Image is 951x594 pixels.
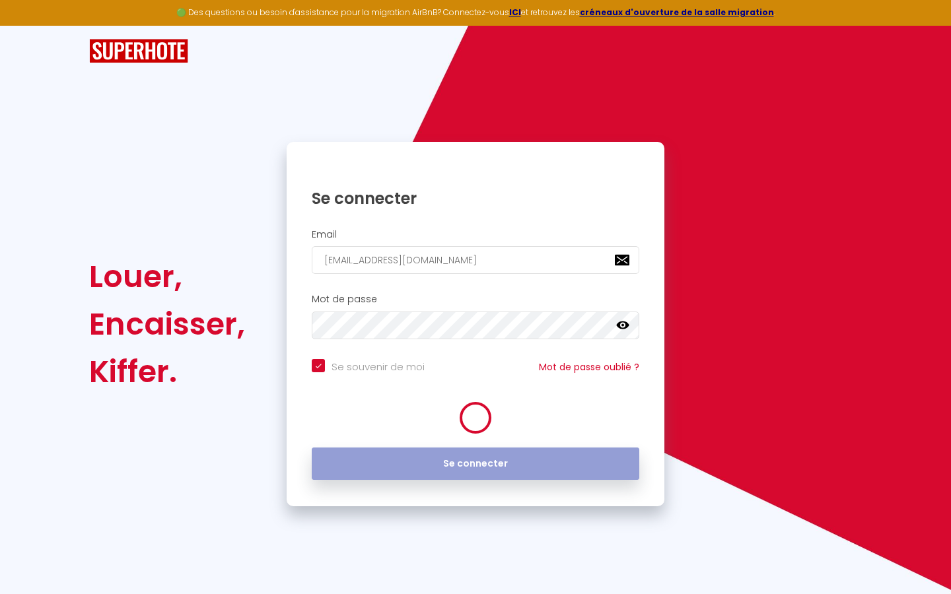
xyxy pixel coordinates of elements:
div: Louer, [89,253,245,300]
button: Ouvrir le widget de chat LiveChat [11,5,50,45]
input: Ton Email [312,246,639,274]
h2: Mot de passe [312,294,639,305]
h2: Email [312,229,639,240]
h1: Se connecter [312,188,639,209]
a: Mot de passe oublié ? [539,360,639,374]
div: Encaisser, [89,300,245,348]
img: SuperHote logo [89,39,188,63]
a: ICI [509,7,521,18]
a: créneaux d'ouverture de la salle migration [580,7,774,18]
div: Kiffer. [89,348,245,395]
button: Se connecter [312,447,639,480]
